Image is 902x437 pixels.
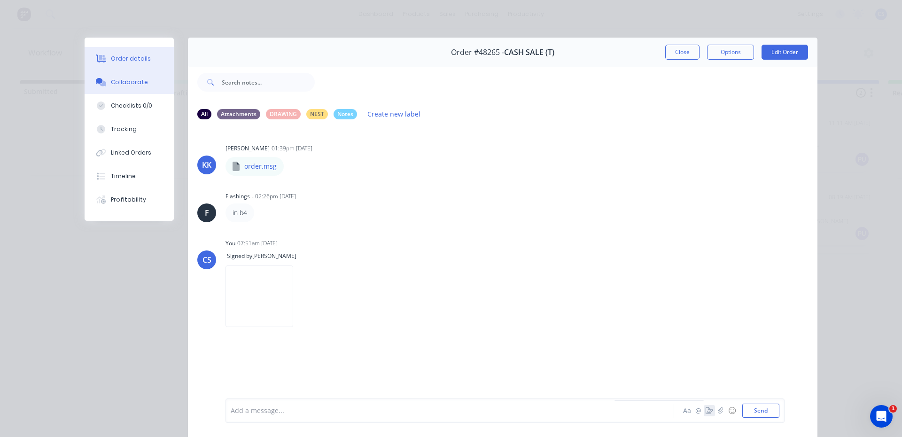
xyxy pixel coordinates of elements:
p: in b4 [233,208,247,218]
div: Attachments [217,109,260,119]
span: Signed by [PERSON_NAME] [225,252,298,260]
div: Order details [111,55,151,63]
button: Options [707,45,754,60]
div: 07:51am [DATE] [237,239,278,248]
button: @ [692,405,704,416]
button: Edit Order [762,45,808,60]
div: Linked Orders [111,148,151,157]
div: Flashings [225,192,250,201]
div: All [197,109,211,119]
div: - 02:26pm [DATE] [252,192,296,201]
button: Checklists 0/0 [85,94,174,117]
div: Checklists 0/0 [111,101,152,110]
div: Timeline [111,172,136,180]
input: Search notes... [222,73,315,92]
div: NEST [306,109,328,119]
div: Collaborate [111,78,148,86]
span: 1 [889,405,897,413]
span: CASH SALE (T) [504,48,554,57]
div: You [225,239,235,248]
iframe: Intercom live chat [870,405,893,428]
button: Profitability [85,188,174,211]
button: ☺ [726,405,738,416]
div: [PERSON_NAME] [225,144,270,153]
button: Tracking [85,117,174,141]
div: Notes [334,109,357,119]
button: Send [742,404,779,418]
div: Tracking [111,125,137,133]
button: Collaborate [85,70,174,94]
button: Close [665,45,700,60]
div: CS [202,254,211,265]
div: 01:39pm [DATE] [272,144,312,153]
span: Order #48265 - [451,48,504,57]
button: Timeline [85,164,174,188]
div: DRAWING [266,109,301,119]
div: F [205,207,209,218]
button: Create new label [363,108,426,120]
button: Linked Orders [85,141,174,164]
div: Profitability [111,195,146,204]
button: Aa [681,405,692,416]
div: KK [202,159,211,171]
p: order.msg [244,162,277,171]
button: Order details [85,47,174,70]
